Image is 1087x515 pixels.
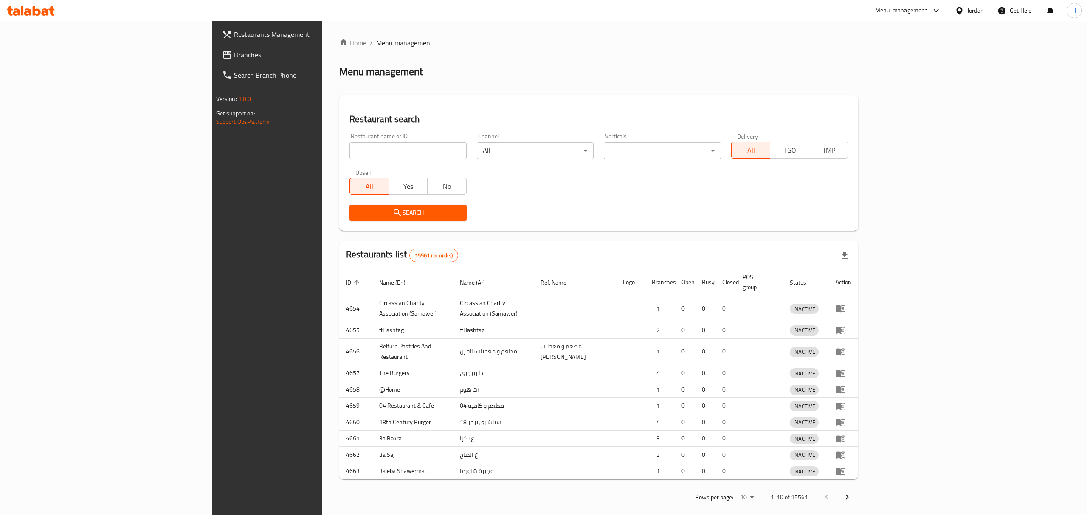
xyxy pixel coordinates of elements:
span: Ref. Name [541,277,577,288]
td: 0 [715,414,736,431]
h2: Restaurants list [346,248,458,262]
td: Belfurn Pastries And Restaurant [372,338,453,365]
span: POS group [743,272,773,292]
td: 0 [715,295,736,322]
div: Menu [836,417,851,427]
button: TGO [770,142,809,159]
td: 1 [645,338,675,365]
td: 0 [675,430,695,447]
span: Yes [392,180,425,193]
td: عجيبة شاورما [453,463,534,479]
td: 0 [715,430,736,447]
td: 0 [675,397,695,414]
table: enhanced table [339,269,858,479]
button: TMP [809,142,848,159]
div: Menu [836,450,851,460]
td: 18th Century Burger [372,414,453,431]
div: Menu [836,466,851,476]
span: INACTIVE [790,401,819,411]
button: All [731,142,771,159]
div: Menu-management [875,6,927,16]
span: INACTIVE [790,450,819,460]
span: All [353,180,386,193]
span: Get support on: [216,108,255,119]
div: INACTIVE [790,450,819,460]
p: 1-10 of 15561 [771,492,808,503]
div: INACTIVE [790,385,819,395]
td: ع بكرا [453,430,534,447]
td: 0 [675,365,695,381]
div: ​ [604,142,721,159]
td: 0 [695,447,715,463]
td: 0 [715,397,736,414]
h2: Restaurant search [349,113,848,126]
td: 04 Restaurant & Cafe [372,397,453,414]
th: Open [675,269,695,295]
div: Menu [836,303,851,313]
span: Name (En) [379,277,417,288]
td: 0 [715,322,736,339]
td: 0 [675,322,695,339]
td: 0 [695,365,715,381]
td: مطعم و كافيه 04 [453,397,534,414]
td: The Burgery [372,365,453,381]
button: No [427,178,467,195]
span: Name (Ar) [460,277,496,288]
td: 0 [675,463,695,479]
a: Search Branch Phone [215,65,394,85]
td: ​Circassian ​Charity ​Association​ (Samawer) [453,295,534,322]
div: Jordan [967,6,984,15]
td: 3 [645,430,675,447]
a: Restaurants Management [215,24,394,45]
div: Menu [836,434,851,444]
a: Support.OpsPlatform [216,116,270,127]
th: Closed [715,269,736,295]
div: INACTIVE [790,325,819,336]
span: Menu management [376,38,433,48]
span: No [431,180,463,193]
td: 18 سينشري برجر [453,414,534,431]
th: Busy [695,269,715,295]
span: INACTIVE [790,467,819,476]
div: All [477,142,594,159]
span: Version: [216,93,237,104]
div: Total records count [409,249,458,262]
span: INACTIVE [790,347,819,357]
td: 0 [715,338,736,365]
span: INACTIVE [790,417,819,427]
th: Logo [616,269,645,295]
td: 0 [715,463,736,479]
div: Rows per page: [737,491,757,504]
button: Search [349,205,467,221]
td: 0 [675,381,695,398]
td: 0 [715,447,736,463]
td: 0 [715,365,736,381]
div: Export file [834,245,855,266]
td: مطعم و معجنات بالفرن [453,338,534,365]
span: All [735,144,767,157]
div: Menu [836,401,851,411]
div: Menu [836,325,851,335]
td: 0 [695,381,715,398]
td: 1 [645,381,675,398]
span: Branches [234,50,387,60]
span: Search Branch Phone [234,70,387,80]
p: Rows per page: [695,492,733,503]
span: 15561 record(s) [410,252,458,260]
span: TGO [774,144,806,157]
td: 3a Saj [372,447,453,463]
label: Delivery [737,133,758,139]
td: 0 [695,414,715,431]
button: Next page [837,487,857,507]
span: INACTIVE [790,369,819,378]
td: 0 [695,322,715,339]
div: Menu [836,368,851,378]
button: Yes [389,178,428,195]
input: Search for restaurant name or ID.. [349,142,467,159]
td: ع الصاج [453,447,534,463]
span: INACTIVE [790,304,819,314]
span: TMP [813,144,845,157]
